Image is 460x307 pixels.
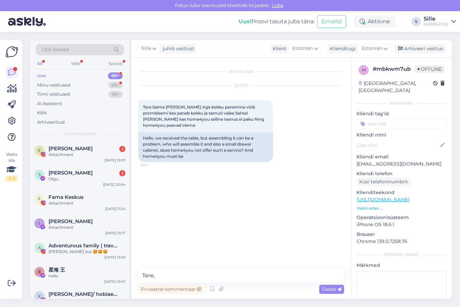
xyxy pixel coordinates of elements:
[42,46,69,53] span: Otsi kliente
[357,231,447,238] p: Brauser
[37,82,70,89] div: Minu vestlused
[138,68,344,74] div: Vestlus algas
[292,45,313,52] span: Estonian
[38,245,41,250] span: A
[5,151,18,182] div: Vaata siia
[138,132,273,162] div: Hello, we received the table, but assembling it can be a problem, who will assemble it and also a...
[49,267,65,273] span: 星海 王
[357,196,409,203] a: [URL][DOMAIN_NAME]
[37,119,65,126] div: Arhiveeritud
[49,194,84,200] span: Fama Keskus
[5,176,18,182] div: 2 / 3
[119,146,125,152] div: 2
[108,82,123,89] div: 99+
[119,170,125,176] div: 2
[49,273,125,279] div: hello
[357,238,447,245] p: Chrome 139.0.7258.76
[104,279,125,284] div: [DATE] 10:47
[359,80,433,94] div: [GEOGRAPHIC_DATA], [GEOGRAPHIC_DATA]
[103,182,125,187] div: [DATE] 20:04
[424,16,449,22] div: Sille
[37,110,47,116] div: Kõik
[357,205,447,211] p: Vaata edasi ...
[49,224,125,231] div: Attachment
[362,45,382,52] span: Estonian
[424,22,449,27] div: HOME4YOU
[104,255,125,260] div: [DATE] 13:09
[37,72,46,79] div: Uus
[143,104,265,128] span: Tere Saime [PERSON_NAME] Aga kokku panemine võib prombleemi kes paneb kokku ja samuti väike Sahte...
[357,189,447,196] p: Klienditeekond
[394,44,446,53] div: Arhiveeri vestlus
[39,221,40,226] span: I
[38,148,41,153] span: E
[49,176,125,182] div: Olgu.
[357,153,447,160] p: Kliendi email
[49,146,93,152] span: Eva-Lota
[270,45,286,52] div: Klient
[36,59,43,68] div: All
[411,17,421,26] div: S
[49,297,125,303] div: Attachment
[357,131,447,139] p: Kliendi nimi
[270,2,285,8] span: Luba
[105,231,125,236] div: [DATE] 10:17
[108,72,123,79] div: 99+
[37,269,41,274] span: 星
[327,45,356,52] div: Klienditugi
[104,158,125,163] div: [DATE] 10:37
[49,291,119,297] span: Kairet Pintman/ hobiaednik🌺
[49,170,93,176] span: Sten Märtson
[317,15,346,28] button: Emailid
[373,65,415,73] div: # mbkwm7ub
[140,162,165,167] span: 16:01
[354,16,395,28] div: Aktiivne
[108,91,123,98] div: 99+
[49,249,125,255] div: [PERSON_NAME] ilus 🤩🤩🤩
[105,206,125,211] div: [DATE] 11:24
[357,142,439,149] input: Lisa nimi
[5,45,18,58] img: Askly Logo
[138,285,204,294] div: Privaatne kommentaar
[322,286,341,292] span: Saada
[357,160,447,167] p: [EMAIL_ADDRESS][DOMAIN_NAME]
[239,18,251,25] b: Uus!
[357,214,447,221] p: Operatsioonisüsteem
[160,45,194,52] div: juhib vestlust
[415,65,444,73] span: Offline
[49,200,125,206] div: Attachment
[357,221,447,228] p: iPhone OS 18.6.1
[357,262,447,269] p: Märkmed
[357,177,411,186] div: Küsi telefoninumbrit
[38,172,41,177] span: S
[37,100,62,107] div: AI Assistent
[38,294,41,299] span: K
[37,91,70,98] div: Tiimi vestlused
[49,218,93,224] span: Ira Kanter
[108,59,124,68] div: Socials
[357,100,447,106] div: Kliendi info
[49,152,125,158] div: Attachment
[357,170,447,177] p: Kliendi telefon
[64,131,96,137] span: Uued vestlused
[141,45,151,52] span: Sille
[362,67,366,72] span: m
[239,18,314,26] div: Proovi tasuta juba täna:
[357,119,447,129] input: Lisa tag
[138,269,344,283] textarea: Tere,
[38,196,41,202] span: F
[49,243,119,249] span: Adventurous family | travel tips ✈️
[357,252,447,258] div: [PERSON_NAME]
[357,110,447,117] p: Kliendi tag'id
[424,16,456,27] a: SilleHOME4YOU
[138,83,344,89] div: [DATE]
[70,59,82,68] div: Web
